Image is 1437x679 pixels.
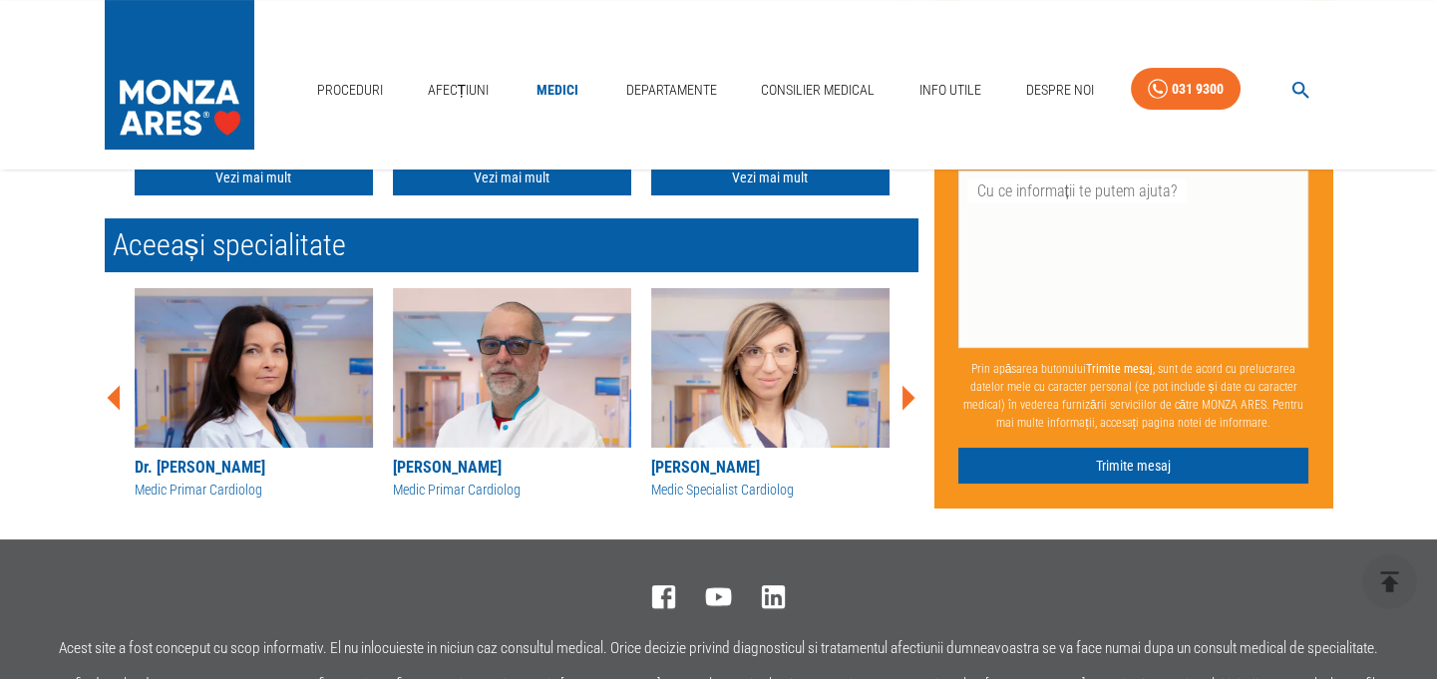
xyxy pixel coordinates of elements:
a: 031 9300 [1131,68,1241,111]
button: Trimite mesaj [958,448,1309,485]
p: Prin apăsarea butonului , sunt de acord cu prelucrarea datelor mele cu caracter personal (ce pot ... [958,352,1309,440]
a: Proceduri [309,70,391,111]
p: Acest site a fost conceput cu scop informativ. El nu inlocuieste in niciun caz consultul medical.... [59,640,1378,657]
a: Afecțiuni [420,70,498,111]
a: Vezi mai mult [135,160,373,196]
button: delete [1362,554,1417,609]
a: Consilier Medical [753,70,883,111]
a: Vezi mai mult [393,160,631,196]
b: Trimite mesaj [1086,362,1153,376]
a: Medici [526,70,589,111]
a: Despre Noi [1018,70,1102,111]
a: Vezi mai mult [651,160,890,196]
a: [PERSON_NAME]Medic Specialist Cardiolog [651,288,890,501]
div: Medic Specialist Cardiolog [651,480,890,501]
div: Medic Primar Cardiolog [393,480,631,501]
div: Medic Primar Cardiolog [135,480,373,501]
div: [PERSON_NAME] [393,456,631,480]
h2: Aceeași specialitate [105,218,918,272]
a: Dr. [PERSON_NAME]Medic Primar Cardiolog [135,288,373,501]
a: Departamente [618,70,725,111]
div: Dr. [PERSON_NAME] [135,456,373,480]
div: [PERSON_NAME] [651,456,890,480]
a: Info Utile [911,70,989,111]
div: 031 9300 [1172,77,1224,102]
a: [PERSON_NAME]Medic Primar Cardiolog [393,288,631,501]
